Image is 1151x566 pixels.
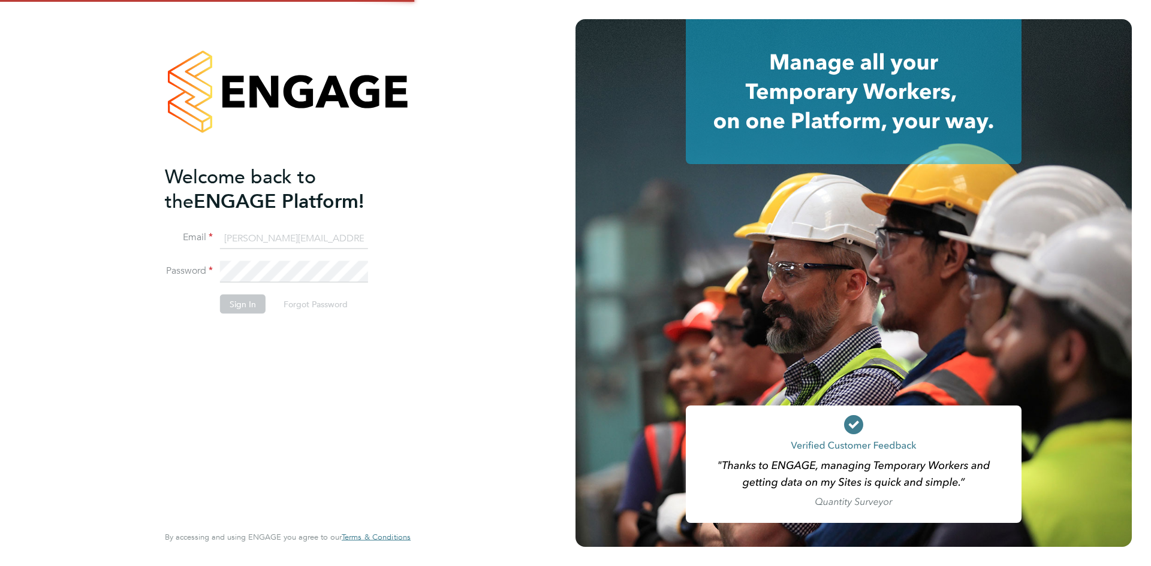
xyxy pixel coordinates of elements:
label: Password [165,265,213,277]
button: Forgot Password [274,295,357,314]
input: Enter your work email... [220,228,368,249]
h2: ENGAGE Platform! [165,164,399,213]
a: Terms & Conditions [342,532,411,542]
span: Welcome back to the [165,165,316,213]
button: Sign In [220,295,266,314]
label: Email [165,231,213,244]
span: Terms & Conditions [342,532,411,542]
span: By accessing and using ENGAGE you agree to our [165,532,411,542]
